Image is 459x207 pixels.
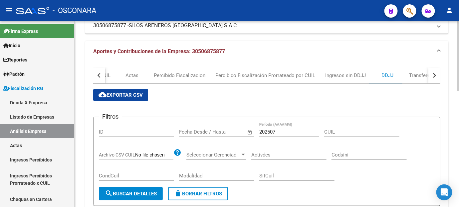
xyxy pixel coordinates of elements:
span: Reportes [3,56,27,63]
button: Borrar Filtros [168,187,228,200]
span: Borrar Filtros [174,191,222,197]
span: Archivo CSV CUIL [99,152,135,157]
mat-icon: search [105,189,113,197]
mat-icon: cloud_download [99,91,107,99]
input: Fecha fin [212,129,244,135]
mat-icon: delete [174,189,182,197]
span: Fiscalización RG [3,85,43,92]
div: Transferencias [409,72,442,79]
mat-icon: person [446,6,454,14]
span: Seleccionar Gerenciador [186,152,240,158]
span: Firma Express [3,28,38,35]
div: Ingresos sin DDJJ [325,72,366,79]
mat-expansion-panel-header: Aportes y Contribuciones de la Empresa: 30506875877 [85,41,448,62]
div: DDJJ [381,72,393,79]
button: Exportar CSV [93,89,148,101]
span: Padrón [3,70,25,78]
span: Inicio [3,42,20,49]
span: Buscar Detalles [105,191,157,197]
div: Percibido Fiscalizacion [154,72,205,79]
button: Open calendar [246,129,254,136]
div: Actas [126,72,139,79]
mat-panel-title: 30506875877 - [93,22,432,29]
mat-icon: help [173,149,181,156]
input: Archivo CSV CUIL [135,152,173,158]
button: Buscar Detalles [99,187,163,200]
div: Percibido Fiscalización Prorrateado por CUIL [215,72,315,79]
mat-icon: menu [5,6,13,14]
span: SILOS ARENEROS [GEOGRAPHIC_DATA] S A C [129,22,237,29]
input: Fecha inicio [179,129,206,135]
h3: Filtros [99,112,122,121]
span: - OSCONARA [53,3,96,18]
mat-expansion-panel-header: 30506875877 -SILOS ARENEROS [GEOGRAPHIC_DATA] S A C [85,18,448,34]
div: Open Intercom Messenger [436,184,452,200]
span: Exportar CSV [99,92,143,98]
span: Aportes y Contribuciones de la Empresa: 30506875877 [93,48,225,54]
